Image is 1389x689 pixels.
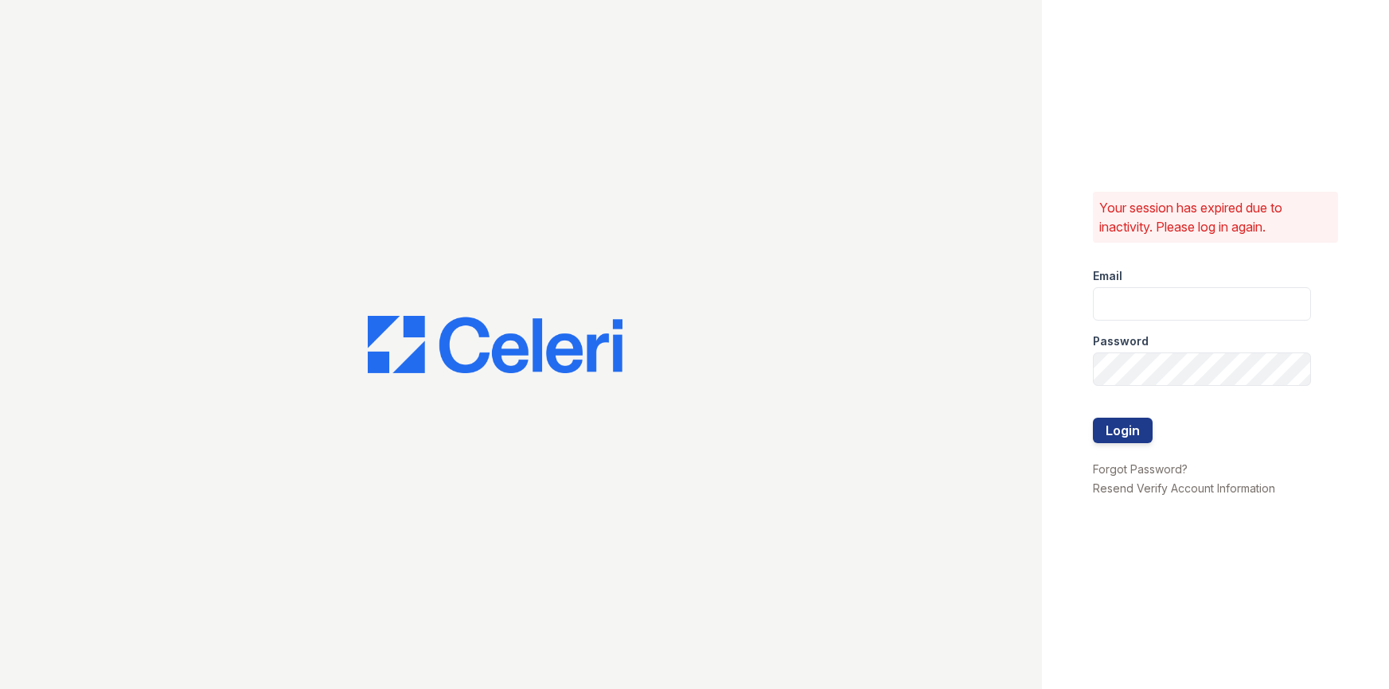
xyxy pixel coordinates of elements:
button: Login [1093,418,1153,443]
label: Password [1093,333,1149,349]
a: Forgot Password? [1093,462,1188,476]
a: Resend Verify Account Information [1093,481,1275,495]
label: Email [1093,268,1122,284]
p: Your session has expired due to inactivity. Please log in again. [1099,198,1332,236]
img: CE_Logo_Blue-a8612792a0a2168367f1c8372b55b34899dd931a85d93a1a3d3e32e68fde9ad4.png [368,316,622,373]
